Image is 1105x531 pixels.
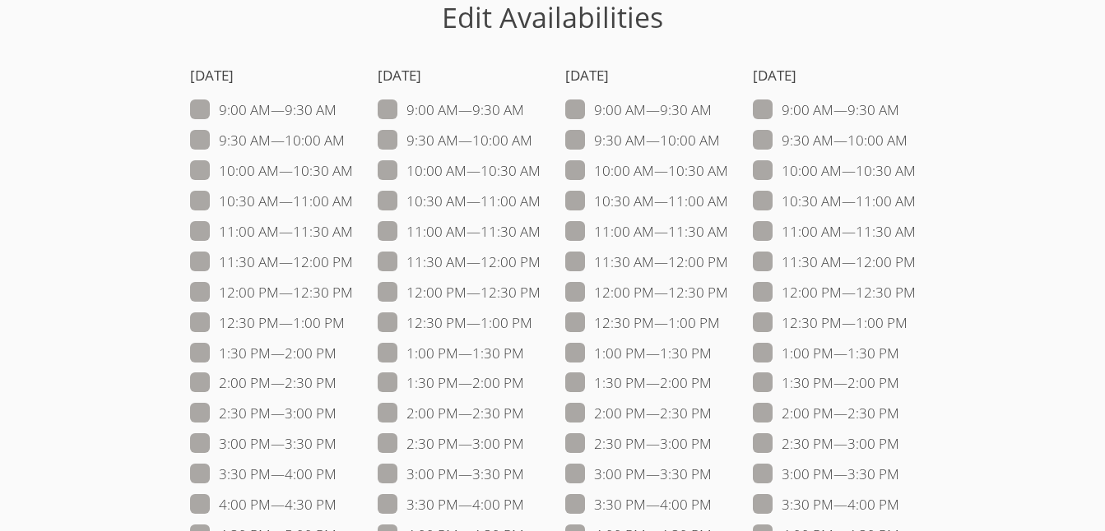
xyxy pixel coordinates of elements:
[565,65,728,86] h4: [DATE]
[753,403,899,424] label: 2:00 PM — 2:30 PM
[565,252,728,273] label: 11:30 AM — 12:00 PM
[753,252,916,273] label: 11:30 AM — 12:00 PM
[190,221,353,242] label: 11:00 AM — 11:30 AM
[378,160,541,182] label: 10:00 AM — 10:30 AM
[378,191,541,212] label: 10:30 AM — 11:00 AM
[378,433,524,455] label: 2:30 PM — 3:00 PM
[378,312,532,334] label: 12:30 PM — 1:00 PM
[753,130,908,151] label: 9:30 AM — 10:00 AM
[565,464,712,485] label: 3:00 PM — 3:30 PM
[190,160,353,182] label: 10:00 AM — 10:30 AM
[378,282,541,303] label: 12:00 PM — 12:30 PM
[753,221,916,242] label: 11:00 AM — 11:30 AM
[378,252,541,273] label: 11:30 AM — 12:00 PM
[190,130,345,151] label: 9:30 AM — 10:00 AM
[190,99,337,121] label: 9:00 AM — 9:30 AM
[565,494,712,515] label: 3:30 PM — 4:00 PM
[565,160,728,182] label: 10:00 AM — 10:30 AM
[565,99,712,121] label: 9:00 AM — 9:30 AM
[565,343,712,364] label: 1:00 PM — 1:30 PM
[378,403,524,424] label: 2:00 PM — 2:30 PM
[565,403,712,424] label: 2:00 PM — 2:30 PM
[565,130,720,151] label: 9:30 AM — 10:00 AM
[565,433,712,455] label: 2:30 PM — 3:00 PM
[378,343,524,364] label: 1:00 PM — 1:30 PM
[190,65,353,86] h4: [DATE]
[753,433,899,455] label: 2:30 PM — 3:00 PM
[565,312,720,334] label: 12:30 PM — 1:00 PM
[753,312,908,334] label: 12:30 PM — 1:00 PM
[378,130,532,151] label: 9:30 AM — 10:00 AM
[565,191,728,212] label: 10:30 AM — 11:00 AM
[753,99,899,121] label: 9:00 AM — 9:30 AM
[190,282,353,303] label: 12:00 PM — 12:30 PM
[378,372,524,394] label: 1:30 PM — 2:00 PM
[190,343,337,364] label: 1:30 PM — 2:00 PM
[565,372,712,394] label: 1:30 PM — 2:00 PM
[753,343,899,364] label: 1:00 PM — 1:30 PM
[753,464,899,485] label: 3:00 PM — 3:30 PM
[378,464,524,485] label: 3:00 PM — 3:30 PM
[190,433,337,455] label: 3:00 PM — 3:30 PM
[753,282,916,303] label: 12:00 PM — 12:30 PM
[753,372,899,394] label: 1:30 PM — 2:00 PM
[378,65,541,86] h4: [DATE]
[190,312,345,334] label: 12:30 PM — 1:00 PM
[378,494,524,515] label: 3:30 PM — 4:00 PM
[190,372,337,394] label: 2:00 PM — 2:30 PM
[565,282,728,303] label: 12:00 PM — 12:30 PM
[753,494,899,515] label: 3:30 PM — 4:00 PM
[378,221,541,242] label: 11:00 AM — 11:30 AM
[190,403,337,424] label: 2:30 PM — 3:00 PM
[753,160,916,182] label: 10:00 AM — 10:30 AM
[190,464,337,485] label: 3:30 PM — 4:00 PM
[565,221,728,242] label: 11:00 AM — 11:30 AM
[753,65,916,86] h4: [DATE]
[753,191,916,212] label: 10:30 AM — 11:00 AM
[378,99,524,121] label: 9:00 AM — 9:30 AM
[190,191,353,212] label: 10:30 AM — 11:00 AM
[190,252,353,273] label: 11:30 AM — 12:00 PM
[190,494,337,515] label: 4:00 PM — 4:30 PM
